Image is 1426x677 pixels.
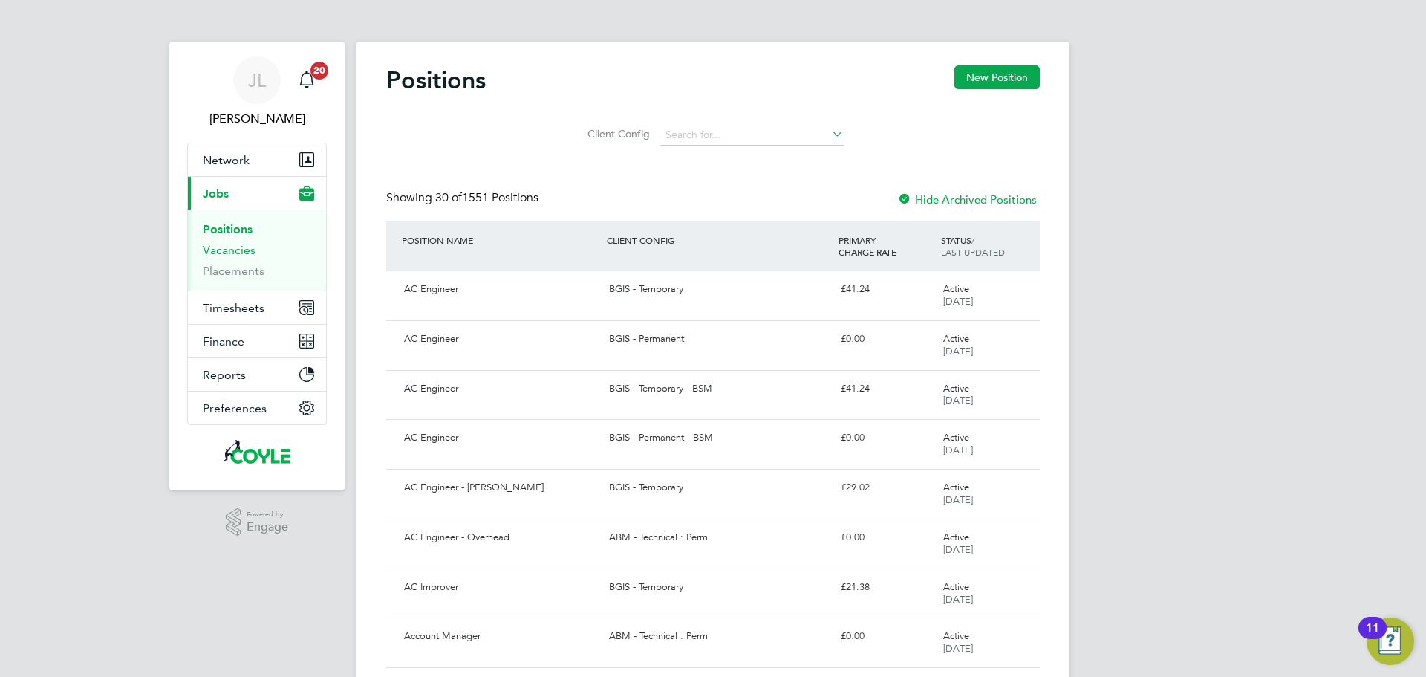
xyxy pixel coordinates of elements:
[187,110,327,128] span: Jenna Last
[835,277,937,302] div: £41.24
[203,264,264,278] a: Placements
[203,187,229,201] span: Jobs
[603,476,834,500] div: BGIS - Temporary
[835,624,937,649] div: £0.00
[188,358,326,391] button: Reports
[603,327,834,352] div: BGIS - Permanent
[224,440,290,464] img: coyles-logo-retina.png
[398,426,603,450] div: AC Engineer
[203,301,264,315] span: Timesheets
[398,277,603,302] div: AC Engineer
[203,401,267,415] span: Preferences
[943,531,969,543] span: Active
[386,65,486,95] h2: Positions
[943,629,969,642] span: Active
[835,476,937,500] div: £29.02
[943,580,969,593] span: Active
[835,525,937,550] div: £0.00
[583,127,650,140] label: Client Config
[226,508,289,537] a: Powered byEngage
[603,277,834,302] div: BGIS - Temporary
[943,493,973,506] span: [DATE]
[188,210,326,291] div: Jobs
[203,334,244,349] span: Finance
[1367,618,1414,665] button: Open Resource Center, 11 new notifications
[603,227,834,253] div: CLIENT CONFIG
[248,71,266,90] span: JL
[835,327,937,352] div: £0.00
[603,377,834,401] div: BGIS - Temporary - BSM
[943,332,969,345] span: Active
[603,426,834,450] div: BGIS - Permanent - BSM
[835,575,937,600] div: £21.38
[398,624,603,649] div: Account Manager
[292,56,322,104] a: 20
[943,431,969,444] span: Active
[943,642,973,655] span: [DATE]
[943,543,973,556] span: [DATE]
[1366,628,1379,647] div: 11
[247,508,288,521] span: Powered by
[937,227,1040,265] div: STATUS
[398,377,603,401] div: AC Engineer
[943,481,969,493] span: Active
[835,227,937,265] div: PRIMARY CHARGE RATE
[386,190,541,206] div: Showing
[187,440,327,464] a: Go to home page
[247,521,288,534] span: Engage
[203,153,250,167] span: Network
[398,575,603,600] div: AC Improver
[203,368,246,382] span: Reports
[188,325,326,357] button: Finance
[435,190,538,205] span: 1551 Positions
[398,227,603,253] div: POSITION NAME
[188,392,326,424] button: Preferences
[954,65,1040,89] button: New Position
[169,42,345,490] nav: Main navigation
[187,56,327,128] a: JL[PERSON_NAME]
[971,234,974,246] span: /
[835,426,937,450] div: £0.00
[943,295,973,308] span: [DATE]
[188,143,326,176] button: Network
[943,382,969,395] span: Active
[943,282,969,295] span: Active
[943,444,973,456] span: [DATE]
[603,575,834,600] div: BGIS - Temporary
[398,327,603,352] div: AC Engineer
[943,394,973,406] span: [DATE]
[203,222,253,236] a: Positions
[398,525,603,550] div: AC Engineer - Overhead
[603,525,834,550] div: ABM - Technical : Perm
[603,624,834,649] div: ABM - Technical : Perm
[435,190,462,205] span: 30 of
[310,62,328,80] span: 20
[835,377,937,401] div: £41.24
[398,476,603,500] div: AC Engineer - [PERSON_NAME]
[897,192,1037,207] label: Hide Archived Positions
[941,246,1005,258] span: LAST UPDATED
[203,243,255,257] a: Vacancies
[943,593,973,606] span: [DATE]
[188,291,326,324] button: Timesheets
[943,345,973,357] span: [DATE]
[660,125,844,146] input: Search for...
[188,177,326,210] button: Jobs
